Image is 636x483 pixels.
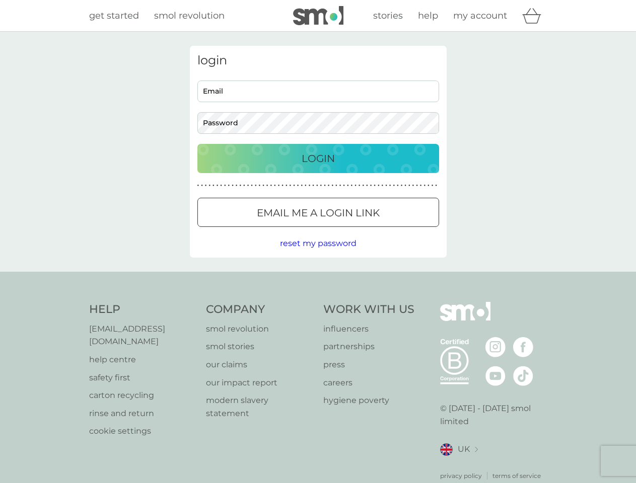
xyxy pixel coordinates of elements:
[290,183,292,188] p: ●
[89,371,196,384] a: safety first
[243,183,245,188] p: ●
[370,183,372,188] p: ●
[393,183,395,188] p: ●
[293,6,343,25] img: smol
[351,183,353,188] p: ●
[251,183,253,188] p: ●
[213,183,215,188] p: ●
[154,10,225,21] span: smol revolution
[513,366,533,386] img: visit the smol Tiktok page
[301,183,303,188] p: ●
[418,10,438,21] span: help
[89,302,196,317] h4: Help
[297,183,299,188] p: ●
[197,183,199,188] p: ●
[440,443,453,456] img: UK flag
[89,425,196,438] a: cookie settings
[224,183,226,188] p: ●
[323,323,414,336] a: influencers
[89,10,139,21] span: get started
[331,183,333,188] p: ●
[412,183,414,188] p: ●
[89,323,196,348] a: [EMAIL_ADDRESS][DOMAIN_NAME]
[382,183,384,188] p: ●
[323,302,414,317] h4: Work With Us
[286,183,288,188] p: ●
[440,402,547,428] p: © [DATE] - [DATE] smol limited
[324,183,326,188] p: ●
[228,183,230,188] p: ●
[408,183,410,188] p: ●
[259,183,261,188] p: ●
[89,353,196,366] a: help centre
[432,183,434,188] p: ●
[278,183,280,188] p: ●
[280,237,357,250] button: reset my password
[255,183,257,188] p: ●
[232,183,234,188] p: ●
[89,407,196,420] a: rinse and return
[197,198,439,227] button: Email me a login link
[347,183,349,188] p: ●
[247,183,249,188] p: ●
[320,183,322,188] p: ●
[328,183,330,188] p: ●
[453,9,507,23] a: my account
[280,238,357,248] span: reset my password
[206,358,313,371] a: our claims
[440,471,482,480] a: privacy policy
[416,183,418,188] p: ●
[397,183,399,188] p: ●
[208,183,210,188] p: ●
[270,183,272,188] p: ●
[366,183,368,188] p: ●
[206,302,313,317] h4: Company
[197,144,439,173] button: Login
[274,183,276,188] p: ●
[453,10,507,21] span: my account
[404,183,406,188] p: ●
[435,183,437,188] p: ●
[205,183,207,188] p: ●
[420,183,422,188] p: ●
[458,443,470,456] span: UK
[440,302,490,336] img: smol
[475,447,478,452] img: select a new location
[359,183,361,188] p: ●
[206,394,313,420] p: modern slavery statement
[89,389,196,402] p: carton recycling
[323,358,414,371] a: press
[206,340,313,353] a: smol stories
[266,183,268,188] p: ●
[239,183,241,188] p: ●
[373,9,403,23] a: stories
[323,394,414,407] a: hygiene poverty
[316,183,318,188] p: ●
[339,183,341,188] p: ●
[323,340,414,353] a: partnerships
[335,183,337,188] p: ●
[385,183,387,188] p: ●
[312,183,314,188] p: ●
[373,10,403,21] span: stories
[293,183,295,188] p: ●
[513,337,533,357] img: visit the smol Facebook page
[323,376,414,389] a: careers
[492,471,541,480] a: terms of service
[206,323,313,336] a: smol revolution
[378,183,380,188] p: ●
[343,183,345,188] p: ●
